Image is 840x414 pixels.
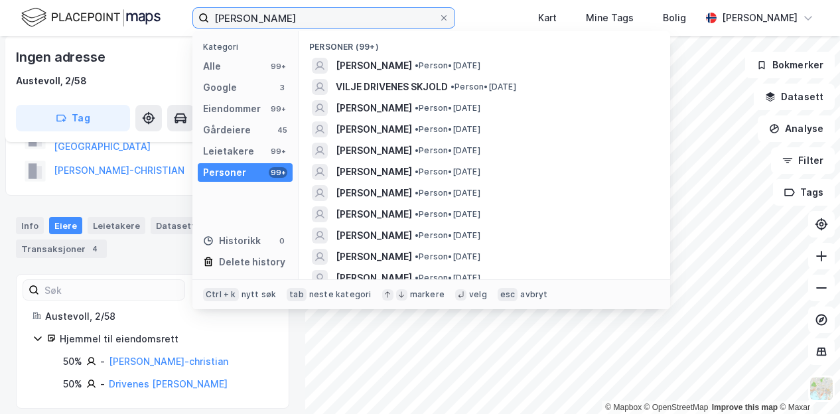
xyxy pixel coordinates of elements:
div: Ingen adresse [16,46,107,68]
a: Improve this map [712,403,778,412]
div: Info [16,217,44,234]
span: Person • [DATE] [415,145,480,156]
div: 99+ [269,61,287,72]
span: • [415,167,419,176]
button: Analyse [758,115,835,142]
div: - [100,354,105,370]
span: [PERSON_NAME] [336,249,412,265]
span: Person • [DATE] [415,230,480,241]
div: velg [469,289,487,300]
span: Person • [DATE] [415,251,480,262]
div: 99+ [269,103,287,114]
button: Filter [771,147,835,174]
div: Kart [538,10,557,26]
span: Person • [DATE] [415,188,480,198]
span: • [451,82,455,92]
div: Personer [203,165,246,180]
div: Mine Tags [586,10,634,26]
div: Austevoll, 2/58 [45,309,273,324]
div: Delete history [219,254,285,270]
span: [PERSON_NAME] [336,270,412,286]
div: Austevoll, 2/58 [16,73,87,89]
div: Gårdeiere [203,122,251,138]
span: • [415,209,419,219]
span: Person • [DATE] [415,124,480,135]
div: Bolig [663,10,686,26]
div: Eiendommer [203,101,261,117]
span: [PERSON_NAME] [336,206,412,222]
span: [PERSON_NAME] [336,228,412,243]
button: Tags [773,179,835,206]
span: • [415,188,419,198]
div: 50% [63,354,82,370]
div: Kategori [203,42,293,52]
div: markere [410,289,445,300]
div: nytt søk [242,289,277,300]
span: • [415,230,419,240]
span: Person • [DATE] [415,60,480,71]
button: Datasett [754,84,835,110]
span: • [415,60,419,70]
button: Tag [16,105,130,131]
div: Ctrl + k [203,288,239,301]
span: Person • [DATE] [415,167,480,177]
div: tab [287,288,307,301]
span: Person • [DATE] [415,103,480,113]
div: 3 [277,82,287,93]
span: • [415,124,419,134]
a: Mapbox [605,403,642,412]
span: [PERSON_NAME] [336,58,412,74]
span: • [415,251,419,261]
input: Søk [39,280,184,300]
div: 50% [63,376,82,392]
span: Person • [DATE] [415,273,480,283]
span: Person • [DATE] [451,82,516,92]
div: esc [498,288,518,301]
a: [PERSON_NAME]-christian [109,356,228,367]
span: • [415,145,419,155]
div: 4 [88,242,102,255]
span: • [415,273,419,283]
div: 99+ [269,146,287,157]
div: 45 [277,125,287,135]
div: avbryt [520,289,547,300]
span: [PERSON_NAME] [336,164,412,180]
div: Google [203,80,237,96]
div: Datasett [151,217,200,234]
div: Leietakere [203,143,254,159]
span: [PERSON_NAME] [336,121,412,137]
span: [PERSON_NAME] [336,143,412,159]
span: Person • [DATE] [415,209,480,220]
button: Bokmerker [745,52,835,78]
div: 0 [277,236,287,246]
img: logo.f888ab2527a4732fd821a326f86c7f29.svg [21,6,161,29]
div: 99+ [269,167,287,178]
span: [PERSON_NAME] [336,185,412,201]
a: Drivenes [PERSON_NAME] [109,378,228,389]
iframe: Chat Widget [774,350,840,414]
span: • [415,103,419,113]
div: Eiere [49,217,82,234]
div: Leietakere [88,217,145,234]
div: - [100,376,105,392]
div: Alle [203,58,221,74]
div: Personer (99+) [299,31,670,55]
div: [PERSON_NAME] [722,10,798,26]
div: Historikk [203,233,261,249]
input: Søk på adresse, matrikkel, gårdeiere, leietakere eller personer [209,8,439,28]
span: [PERSON_NAME] [336,100,412,116]
div: Transaksjoner [16,240,107,258]
span: VILJE DRIVENES SKJOLD [336,79,448,95]
a: OpenStreetMap [644,403,709,412]
div: neste kategori [309,289,372,300]
div: Hjemmel til eiendomsrett [60,331,273,347]
div: Kontrollprogram for chat [774,350,840,414]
